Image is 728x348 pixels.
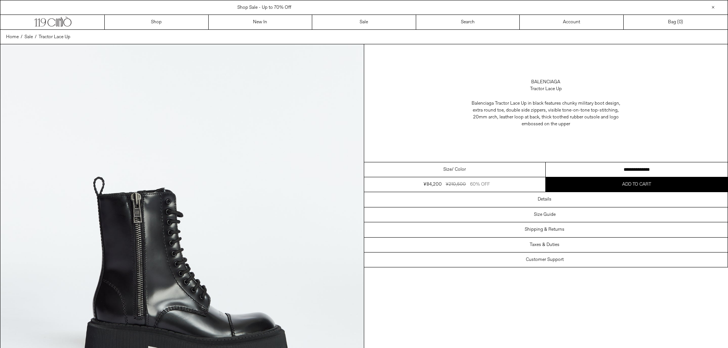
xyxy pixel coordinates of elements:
span: / Color [452,166,466,173]
a: Balenciaga [531,79,560,86]
a: Sale [312,15,416,29]
a: New In [209,15,313,29]
span: Tractor Lace Up [39,34,70,40]
a: Sale [24,34,33,40]
a: Tractor Lace Up [39,34,70,40]
h3: Customer Support [526,257,564,262]
span: Sale [24,34,33,40]
span: / [35,34,37,40]
button: Add to cart [546,177,728,192]
a: Bag () [624,15,728,29]
div: 60% OFF [470,181,490,188]
div: ¥210,500 [446,181,466,188]
div: Balenciaga Tractor Lace Up in black features chunky military boot design, extra round toe, double... [469,100,622,128]
h3: Shipping & Returns [525,227,564,232]
a: Account [520,15,624,29]
a: Home [6,34,19,40]
span: / [21,34,23,40]
h3: Details [538,197,551,202]
h3: Size Guide [534,212,556,217]
span: Home [6,34,19,40]
span: 0 [679,19,681,25]
span: Size [443,166,452,173]
span: ) [679,19,683,26]
a: Shop [105,15,209,29]
div: Tractor Lace Up [530,86,562,92]
span: Add to cart [622,181,651,188]
a: Shop Sale - Up to 70% Off [237,5,291,11]
h3: Taxes & Duties [530,242,559,248]
div: ¥84,200 [423,181,442,188]
a: Search [416,15,520,29]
